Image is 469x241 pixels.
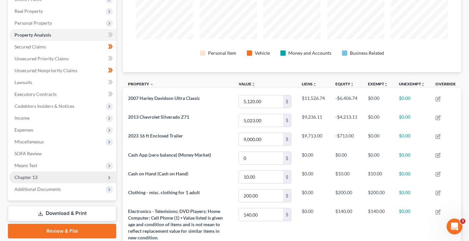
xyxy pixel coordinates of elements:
span: 2013 Chevrolet Silverado Z71 [128,114,189,120]
span: Additional Documents [14,186,61,192]
span: Real Property [14,8,43,14]
td: $0.00 [363,130,394,149]
a: Property expand_less [128,81,154,86]
td: $0.00 [394,167,430,186]
span: Unsecured Priority Claims [14,56,69,61]
span: Income [14,115,30,121]
span: Codebtors Insiders & Notices [14,103,74,109]
input: 0.00 [239,171,283,183]
div: $ [283,114,291,127]
a: Exemptunfold_more [368,81,388,86]
span: 2023 16 ft Enclosed Trailer [128,133,183,138]
td: -$713.00 [330,130,363,149]
span: 2007 Harley Davidson Ultra Classic [128,95,200,101]
td: $0.00 [394,92,430,111]
a: Secured Claims [9,41,116,53]
iframe: Intercom live chat [447,219,462,234]
a: Liensunfold_more [302,81,317,86]
th: Override [430,77,461,92]
input: 0.00 [239,114,283,127]
span: 3 [460,219,465,224]
div: $ [283,190,291,202]
td: $0.00 [363,111,394,130]
div: $ [283,152,291,165]
td: $0.00 [394,111,430,130]
span: Chapter 13 [14,174,38,180]
td: $0.00 [330,149,363,167]
div: Vehicle [255,50,270,56]
td: $9,713.00 [297,130,330,149]
td: $0.00 [394,149,430,167]
span: Electronics - Televisions; DVD Players; Home Computer; Cell Phone (1) ⦁ Value listed is given age... [128,208,223,240]
td: $0.00 [394,186,430,205]
a: Unsecured Priority Claims [9,53,116,65]
a: Unsecured Nonpriority Claims [9,65,116,76]
span: Unsecured Nonpriority Claims [14,68,77,73]
span: Property Analysis [14,32,51,38]
a: Review & File [8,224,116,238]
span: Cash App (zero balance) (Money Market) [128,152,211,158]
div: Money and Accounts [288,50,331,56]
a: Executory Contracts [9,88,116,100]
i: unfold_more [384,82,388,86]
div: Business Related [350,50,384,56]
i: expand_less [150,82,154,86]
td: $0.00 [297,167,330,186]
a: SOFA Review [9,148,116,160]
td: $10.00 [330,167,363,186]
span: Miscellaneous [14,139,44,144]
div: Personal Item [208,50,236,56]
span: SOFA Review [14,151,42,156]
span: Lawsuits [14,79,32,85]
input: 0.00 [239,133,283,145]
td: $200.00 [330,186,363,205]
td: -$6,406.74 [330,92,363,111]
td: $0.00 [394,130,430,149]
span: Expenses [14,127,33,133]
span: Cash on Hand (Cash on Hand) [128,171,188,176]
input: 0.00 [239,95,283,108]
a: Valueunfold_more [239,81,255,86]
td: $200.00 [363,186,394,205]
td: $9,236.11 [297,111,330,130]
i: unfold_more [350,82,354,86]
td: $0.00 [297,186,330,205]
td: $0.00 [297,149,330,167]
td: $0.00 [363,92,394,111]
a: Lawsuits [9,76,116,88]
span: Secured Claims [14,44,46,49]
span: Clothing - misc. clothing for 1 adult [128,190,200,195]
td: $10.00 [363,167,394,186]
td: $11,526.74 [297,92,330,111]
span: Personal Property [14,20,52,26]
i: unfold_more [421,82,425,86]
td: $0.00 [363,149,394,167]
span: Means Test [14,163,37,168]
input: 0.00 [239,190,283,202]
input: 0.00 [239,208,283,221]
i: unfold_more [313,82,317,86]
div: $ [283,208,291,221]
td: -$4,213.11 [330,111,363,130]
span: Executory Contracts [14,91,57,97]
a: Property Analysis [9,29,116,41]
a: Unexemptunfold_more [399,81,425,86]
a: Equityunfold_more [335,81,354,86]
div: $ [283,133,291,145]
i: unfold_more [251,82,255,86]
div: $ [283,171,291,183]
a: Download & Print [8,206,116,221]
input: 0.00 [239,152,283,165]
div: $ [283,95,291,108]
